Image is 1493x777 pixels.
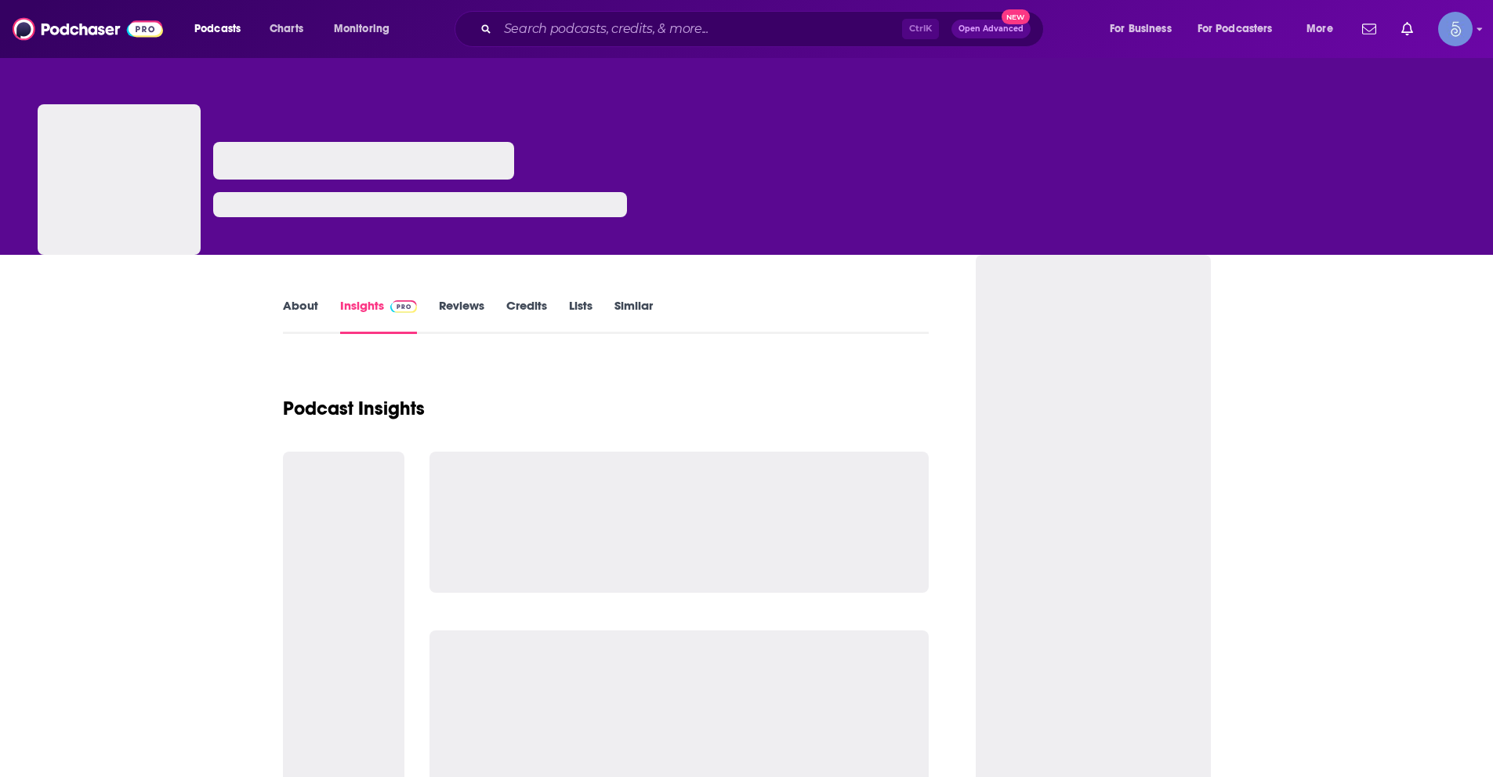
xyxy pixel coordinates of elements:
[951,20,1031,38] button: Open AdvancedNew
[270,18,303,40] span: Charts
[1296,16,1353,42] button: open menu
[13,14,163,44] img: Podchaser - Follow, Share and Rate Podcasts
[1187,16,1296,42] button: open menu
[1438,12,1473,46] button: Show profile menu
[259,16,313,42] a: Charts
[323,16,410,42] button: open menu
[1395,16,1419,42] a: Show notifications dropdown
[469,11,1059,47] div: Search podcasts, credits, & more...
[1438,12,1473,46] img: User Profile
[183,16,261,42] button: open menu
[194,18,241,40] span: Podcasts
[1356,16,1382,42] a: Show notifications dropdown
[569,298,592,334] a: Lists
[1110,18,1172,40] span: For Business
[902,19,939,39] span: Ctrl K
[283,298,318,334] a: About
[1198,18,1273,40] span: For Podcasters
[334,18,390,40] span: Monitoring
[1002,9,1030,24] span: New
[439,298,484,334] a: Reviews
[506,298,547,334] a: Credits
[498,16,902,42] input: Search podcasts, credits, & more...
[958,25,1024,33] span: Open Advanced
[1099,16,1191,42] button: open menu
[1438,12,1473,46] span: Logged in as Spiral5-G1
[283,397,425,420] h1: Podcast Insights
[390,300,418,313] img: Podchaser Pro
[1306,18,1333,40] span: More
[340,298,418,334] a: InsightsPodchaser Pro
[614,298,653,334] a: Similar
